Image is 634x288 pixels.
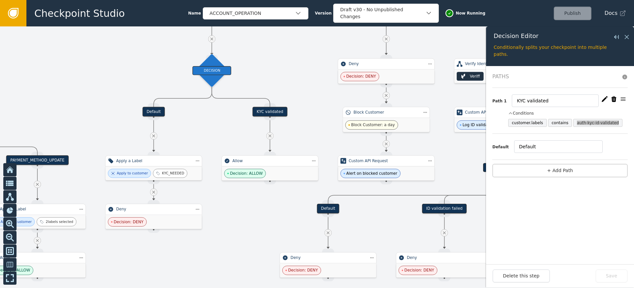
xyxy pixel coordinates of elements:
[351,122,395,128] span: Block Customer: a day
[548,119,572,127] span: contains
[203,7,308,19] button: ACCOUNT_OPERATION
[117,171,148,176] div: Apply to customer
[494,44,626,58] div: Conditionally splits your checkpoint into multiple paths.
[354,110,419,116] div: Block Customer
[508,110,534,116] button: Conditions
[349,158,424,164] div: Custom API Request
[492,144,514,150] div: Default
[508,119,628,127] section: Conditions
[605,9,617,17] span: Docs
[232,158,307,164] div: Allow
[470,73,480,79] div: Veriff
[114,219,143,225] span: Decision: DENY
[463,122,508,128] span: Log ID validation result
[188,10,201,16] span: Name
[456,10,485,16] span: Now Running
[6,155,69,165] div: PAYMENT_METHOD_UPDATE
[492,98,512,104] div: Path 1
[493,270,550,282] button: Delete this step
[407,255,482,261] div: Deny
[230,170,263,176] span: Decision: ALLOW
[1,219,32,224] div: Apply to customer
[317,204,339,213] div: Default
[422,204,467,213] div: ID validation failed
[162,171,184,176] div: KYC_NEEDED
[483,163,522,172] div: DECISION
[34,6,125,21] span: Checkpoint Studio
[291,255,366,261] div: Deny
[494,33,539,39] span: Decision Editor
[142,107,165,116] div: Default
[193,66,231,75] div: DECISION
[492,164,628,177] button: + Add Path
[512,121,543,125] div: customer.labels
[288,268,318,273] span: Decision: DENY
[573,119,622,127] span: auth-kyc-id-validated
[116,206,191,212] div: Deny
[405,268,434,273] span: Decision: DENY
[340,6,425,20] div: Draft v30 - No Unpublished Changes
[465,110,540,116] div: Custom API Request
[253,107,287,116] div: KYC validated
[492,88,628,134] div: Path 1ConditionsConditions
[46,219,73,224] div: 2 labels selected
[492,73,618,81] span: Paths
[512,94,599,107] input: Assign Decision Name
[346,170,397,176] span: Alert on blocked customer
[210,10,295,17] div: ACCOUNT_OPERATION
[349,61,424,67] div: Deny
[346,74,376,80] span: Decision: DENY
[315,10,332,16] span: Version
[465,61,540,67] div: Verify Identity Document
[514,140,603,153] input: Decision name (Default)
[116,158,191,164] div: Apply a Label
[605,9,626,17] a: Docs
[333,4,439,23] button: Draft v30 - No Unpublished Changes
